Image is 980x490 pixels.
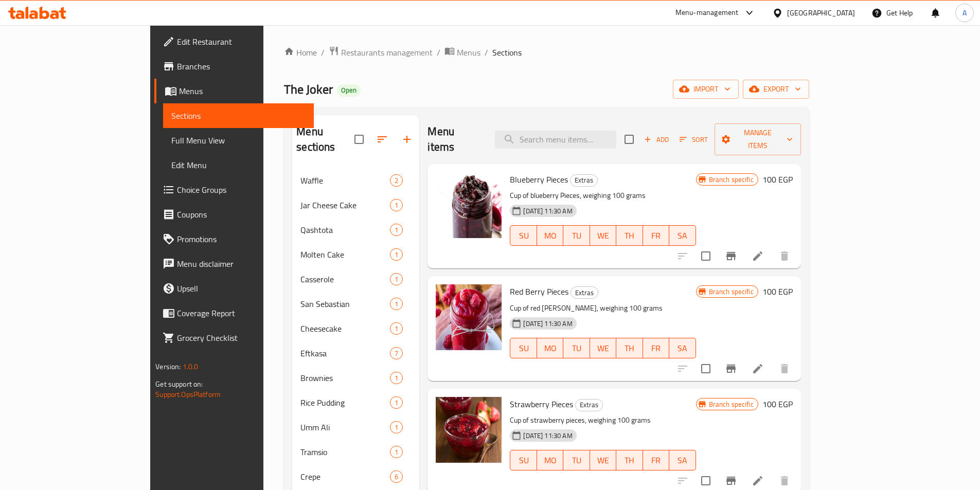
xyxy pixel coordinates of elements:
[719,244,743,268] button: Branch-specific-item
[296,124,354,155] h2: Menu sections
[390,322,403,335] div: items
[620,228,638,243] span: TH
[616,338,643,358] button: TH
[510,284,568,299] span: Red Berry Pieces
[177,282,306,295] span: Upsell
[673,341,691,356] span: SA
[300,421,390,433] div: Umm Ali
[669,450,696,470] button: SA
[495,131,616,149] input: search
[743,80,809,99] button: export
[567,228,585,243] span: TU
[519,431,576,441] span: [DATE] 11:30 AM
[772,356,797,381] button: delete
[390,298,403,310] div: items
[485,46,488,59] li: /
[395,127,419,152] button: Add section
[163,128,314,153] a: Full Menu View
[640,132,673,148] span: Add item
[300,347,390,359] div: Eftkasa
[300,396,390,409] div: Rice Pudding
[154,79,314,103] a: Menus
[179,85,306,97] span: Menus
[541,341,559,356] span: MO
[390,250,402,260] span: 1
[427,124,482,155] h2: Menu items
[300,470,390,483] span: Crepe
[537,450,563,470] button: MO
[537,225,563,246] button: MO
[329,46,433,59] a: Restaurants management
[570,174,598,187] div: Extras
[571,174,597,186] span: Extras
[457,46,480,59] span: Menus
[300,248,390,261] div: Molten Cake
[575,399,603,411] div: Extras
[752,250,764,262] a: Edit menu item
[177,35,306,48] span: Edit Restaurant
[751,83,801,96] span: export
[177,332,306,344] span: Grocery Checklist
[673,228,691,243] span: SA
[567,341,585,356] span: TU
[677,132,710,148] button: Sort
[292,464,419,489] div: Crepe6
[787,7,855,19] div: [GEOGRAPHIC_DATA]
[752,362,764,375] a: Edit menu item
[762,284,793,299] h6: 100 EGP
[390,396,403,409] div: items
[510,189,696,202] p: Cup of blueberry Pieces, weighing 100 grams
[292,415,419,440] div: Umm Ali1
[177,184,306,196] span: Choice Groups
[155,360,181,373] span: Version:
[154,54,314,79] a: Branches
[514,453,532,468] span: SU
[390,423,402,432] span: 1
[673,132,715,148] span: Sort items
[963,7,967,19] span: A
[390,470,403,483] div: items
[620,341,638,356] span: TH
[154,301,314,325] a: Coverage Report
[292,193,419,217] div: Jar Cheese Cake1
[669,225,696,246] button: SA
[390,373,402,383] span: 1
[154,29,314,54] a: Edit Restaurant
[154,177,314,202] a: Choice Groups
[616,225,643,246] button: TH
[154,251,314,276] a: Menu disclaimer
[390,324,402,334] span: 1
[390,398,402,408] span: 1
[762,397,793,411] h6: 100 EGP
[163,103,314,128] a: Sections
[154,227,314,251] a: Promotions
[444,46,480,59] a: Menus
[300,199,390,211] span: Jar Cheese Cake
[390,201,402,210] span: 1
[705,175,758,185] span: Branch specific
[673,453,691,468] span: SA
[571,286,598,299] div: Extras
[510,172,568,187] span: Blueberry Pieces
[390,299,402,309] span: 1
[563,225,590,246] button: TU
[177,307,306,319] span: Coverage Report
[390,224,403,236] div: items
[680,134,708,146] span: Sort
[300,174,390,187] span: Waffle
[300,446,390,458] span: Tramsio
[620,453,638,468] span: TH
[300,224,390,236] span: Qashtota
[155,388,221,401] a: Support.OpsPlatform
[163,153,314,177] a: Edit Menu
[436,284,502,350] img: Red Berry Pieces
[390,176,402,186] span: 2
[390,421,403,433] div: items
[519,319,576,329] span: [DATE] 11:30 AM
[719,356,743,381] button: Branch-specific-item
[772,244,797,268] button: delete
[537,338,563,358] button: MO
[292,366,419,390] div: Brownies1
